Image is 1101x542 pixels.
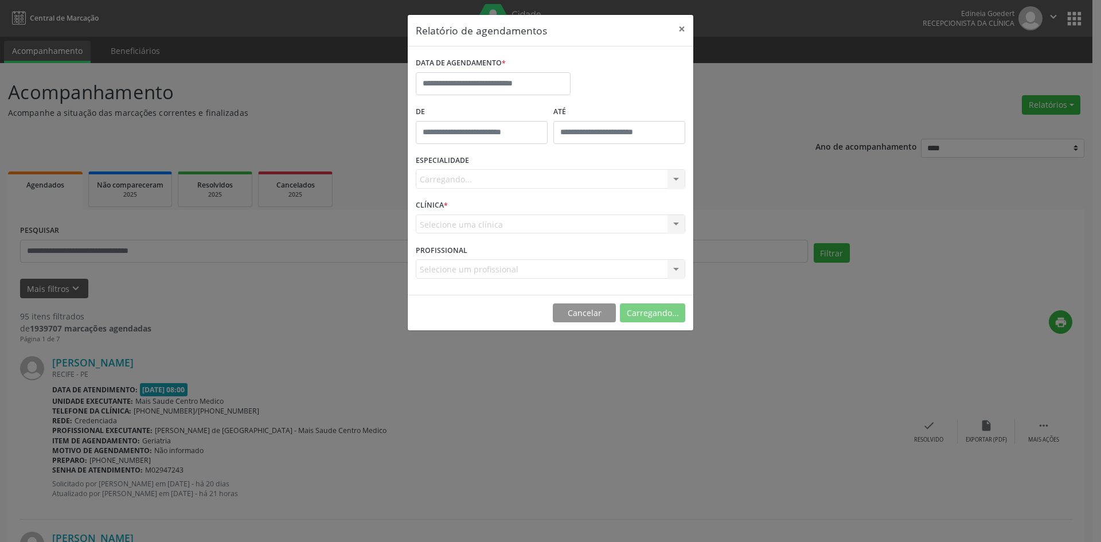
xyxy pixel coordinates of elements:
label: DATA DE AGENDAMENTO [416,54,506,72]
label: PROFISSIONAL [416,241,467,259]
label: CLÍNICA [416,197,448,215]
label: De [416,103,548,121]
button: Carregando... [620,303,685,323]
h5: Relatório de agendamentos [416,23,547,38]
label: ATÉ [553,103,685,121]
button: Close [670,15,693,43]
label: ESPECIALIDADE [416,152,469,170]
button: Cancelar [553,303,616,323]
